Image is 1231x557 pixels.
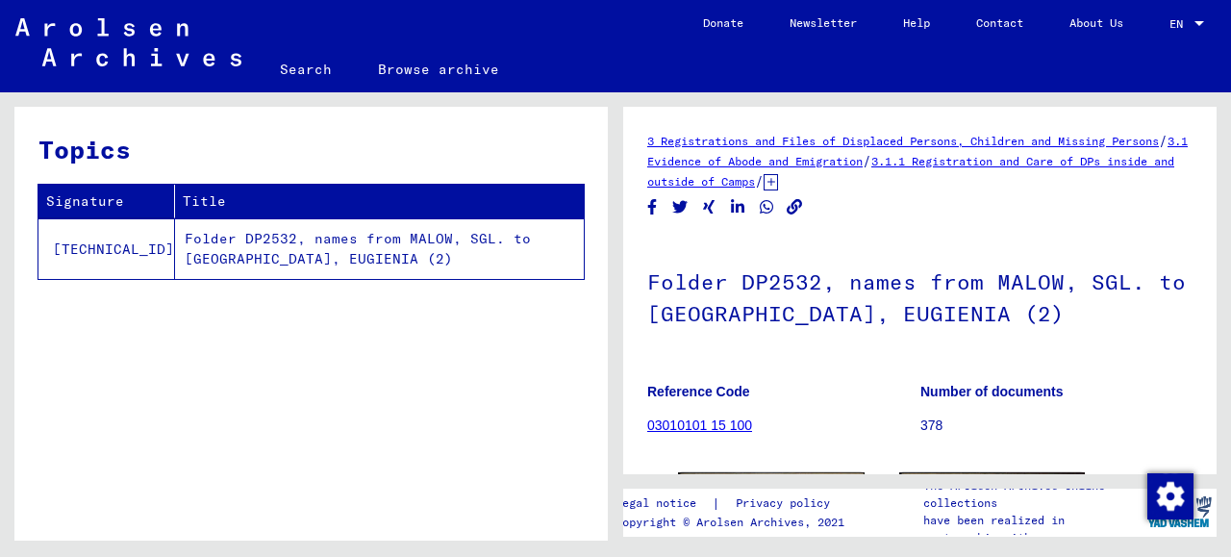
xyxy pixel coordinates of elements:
[755,172,764,190] span: /
[647,384,750,399] b: Reference Code
[699,195,719,219] button: Share on Xing
[1147,473,1193,519] img: Change consent
[38,131,583,168] h3: Topics
[785,195,805,219] button: Copy link
[647,134,1159,148] a: 3 Registrations and Files of Displaced Persons, Children and Missing Persons
[175,218,584,279] td: Folder DP2532, names from MALOW, SGL. to [GEOGRAPHIC_DATA], EUGIENIA (2)
[670,195,691,219] button: Share on Twitter
[1159,132,1168,149] span: /
[728,195,748,219] button: Share on LinkedIn
[923,477,1143,512] p: The Arolsen Archives online collections
[920,384,1064,399] b: Number of documents
[647,154,1174,189] a: 3.1.1 Registration and Care of DPs inside and outside of Camps
[1143,488,1216,536] img: yv_logo.png
[615,514,853,531] p: Copyright © Arolsen Archives, 2021
[38,185,175,218] th: Signature
[615,494,853,514] div: |
[863,152,871,169] span: /
[647,418,752,433] a: 03010101 15 100
[720,494,853,514] a: Privacy policy
[175,185,584,218] th: Title
[757,195,777,219] button: Share on WhatsApp
[38,218,175,279] td: [TECHNICAL_ID]
[642,195,663,219] button: Share on Facebook
[257,46,355,92] a: Search
[355,46,522,92] a: Browse archive
[647,238,1193,354] h1: Folder DP2532, names from MALOW, SGL. to [GEOGRAPHIC_DATA], EUGIENIA (2)
[615,494,712,514] a: Legal notice
[920,416,1193,436] p: 378
[923,512,1143,546] p: have been realized in partnership with
[15,18,241,66] img: Arolsen_neg.svg
[1169,17,1191,31] span: EN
